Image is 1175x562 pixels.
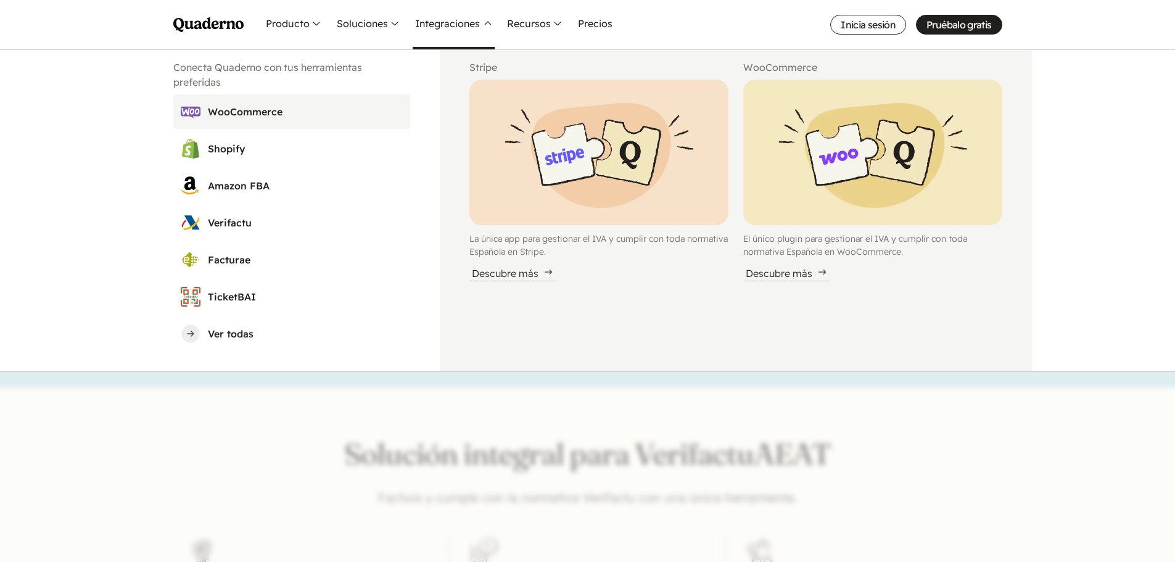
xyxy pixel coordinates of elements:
h2: WooCommerce [743,60,1002,75]
a: Pieces of a puzzle with Stripe and Quaderno logosLa única app para gestionar el IVA y cumplir con... [469,80,728,281]
div: Descubre más [469,266,556,281]
p: La única app para gestionar el IVA y cumplir con toda normativa Española en Stripe. [469,233,728,258]
h3: WooCommerce [208,104,403,119]
div: Descubre más [743,266,830,281]
h2: Conecta Quaderno con tus herramientas preferidas [173,60,410,89]
h3: Facturae [208,252,403,267]
a: Pieces of a puzzle with WooCommerce and Quaderno logosEl único plugin para gestionar el IVA y cum... [743,80,1002,281]
h3: Ver todas [208,326,403,341]
a: Inicia sesión [830,15,906,35]
a: Ver todas [173,316,410,351]
h3: Verifactu [208,215,403,230]
a: WooCommerce [173,94,410,129]
img: Pieces of a puzzle with Stripe and Quaderno logos [469,80,728,225]
a: TicketBAI [173,279,410,314]
h3: TicketBAI [208,289,403,304]
h2: Stripe [469,60,728,75]
img: Pieces of a puzzle with WooCommerce and Quaderno logos [743,80,1002,225]
a: Verifactu [173,205,410,240]
h3: Shopify [208,141,403,156]
a: Shopify [173,131,410,166]
h3: Amazon FBA [208,178,403,193]
a: Facturae [173,242,410,277]
p: El único plugin para gestionar el IVA y cumplir con toda normativa Española en WooCommerce. [743,233,1002,258]
a: Amazon FBA [173,168,410,203]
a: Pruébalo gratis [916,15,1002,35]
